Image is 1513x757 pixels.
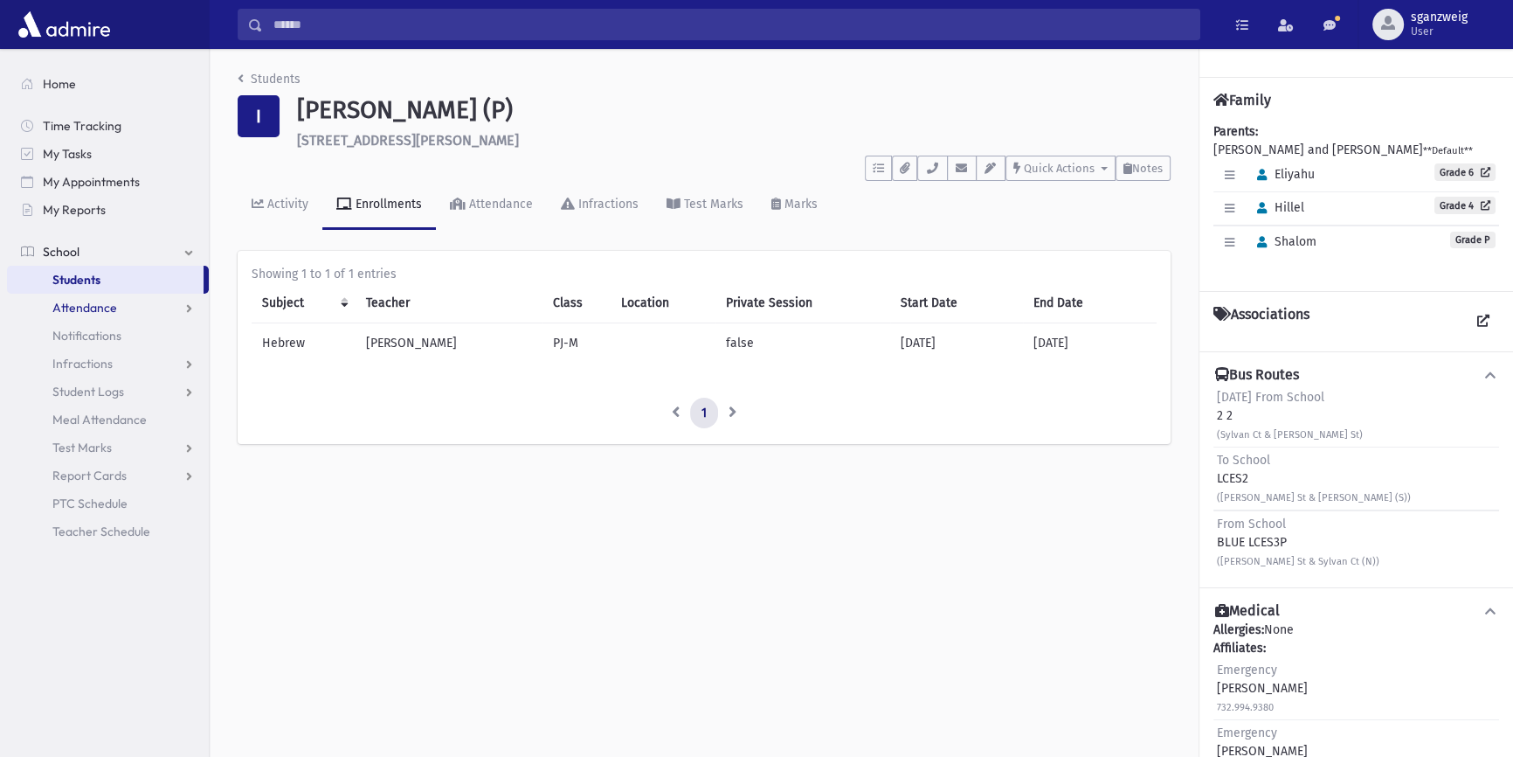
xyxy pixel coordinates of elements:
span: Quick Actions [1024,162,1095,175]
h4: Bus Routes [1215,366,1299,385]
span: Infractions [52,356,113,372]
span: Grade P [1450,232,1496,248]
a: Infractions [547,181,653,230]
span: My Appointments [43,174,140,190]
input: Search [263,9,1199,40]
td: PJ-M [542,323,611,363]
th: Private Session [715,283,889,323]
nav: breadcrumb [238,70,301,95]
h4: Family [1213,92,1271,108]
small: (Sylvan Ct & [PERSON_NAME] St) [1217,429,1363,441]
th: Class [542,283,611,323]
span: Test Marks [52,440,112,455]
td: [DATE] [1023,323,1157,363]
b: Allergies: [1213,622,1264,637]
div: Marks [781,197,818,212]
span: Hillel [1249,200,1304,215]
a: Test Marks [7,434,209,462]
div: 2 2 [1217,388,1363,443]
span: My Tasks [43,146,92,162]
span: sganzweig [1411,10,1468,24]
a: My Appointments [7,168,209,196]
a: Attendance [7,294,209,322]
span: Notes [1132,162,1163,175]
div: Test Marks [681,197,743,212]
a: Meal Attendance [7,406,209,434]
a: Report Cards [7,462,209,490]
div: BLUE LCES3P [1217,515,1379,570]
button: Bus Routes [1213,366,1499,385]
span: My Reports [43,202,106,218]
span: PTC Schedule [52,496,128,511]
span: Teacher Schedule [52,524,150,539]
a: Marks [757,181,832,230]
td: false [715,323,889,363]
th: Subject [252,283,356,323]
div: I [238,95,280,137]
a: Attendance [436,181,547,230]
span: Student Logs [52,384,124,399]
a: School [7,238,209,266]
div: Enrollments [352,197,422,212]
a: My Reports [7,196,209,224]
a: Grade 6 [1434,163,1496,181]
span: To School [1217,453,1270,468]
a: Time Tracking [7,112,209,140]
a: PTC Schedule [7,490,209,517]
div: Activity [264,197,308,212]
div: Showing 1 to 1 of 1 entries [252,265,1157,283]
div: [PERSON_NAME] [1217,661,1308,716]
div: Attendance [466,197,533,212]
th: Teacher [356,283,542,323]
a: View all Associations [1468,306,1499,337]
h6: [STREET_ADDRESS][PERSON_NAME] [297,132,1171,149]
span: From School [1217,517,1286,531]
small: ([PERSON_NAME] St & [PERSON_NAME] (S)) [1217,492,1411,504]
button: Medical [1213,602,1499,621]
span: Time Tracking [43,118,121,134]
a: Activity [238,181,322,230]
span: Eliyahu [1249,167,1315,182]
span: School [43,244,79,260]
span: Meal Attendance [52,412,147,427]
th: End Date [1023,283,1157,323]
a: Students [238,72,301,87]
span: [DATE] From School [1217,390,1324,405]
a: 1 [690,398,718,429]
span: Notifications [52,328,121,344]
th: Location [611,283,715,323]
button: Notes [1116,156,1171,181]
div: Infractions [575,197,639,212]
th: Start Date [890,283,1023,323]
h4: Medical [1215,602,1280,621]
span: Attendance [52,300,117,316]
span: Report Cards [52,468,127,483]
img: AdmirePro [14,7,114,42]
b: Parents: [1213,124,1258,139]
small: 732.994.9380 [1217,702,1274,713]
a: Student Logs [7,378,209,406]
a: Home [7,70,209,98]
b: Affiliates: [1213,641,1266,656]
span: Students [52,272,100,288]
span: Emergency [1217,726,1277,740]
a: Enrollments [322,181,436,230]
a: Test Marks [653,181,757,230]
a: Teacher Schedule [7,517,209,545]
td: [DATE] [890,323,1023,363]
a: My Tasks [7,140,209,168]
span: Shalom [1249,234,1316,249]
h4: Associations [1213,306,1309,337]
a: Grade 4 [1434,197,1496,214]
td: Hebrew [252,323,356,363]
div: [PERSON_NAME] and [PERSON_NAME] [1213,122,1499,277]
span: User [1411,24,1468,38]
span: Home [43,76,76,92]
a: Notifications [7,322,209,350]
a: Infractions [7,350,209,378]
h1: [PERSON_NAME] (P) [297,95,1171,125]
button: Quick Actions [1005,156,1116,181]
td: [PERSON_NAME] [356,323,542,363]
div: LCES2 [1217,451,1411,506]
a: Students [7,266,204,294]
